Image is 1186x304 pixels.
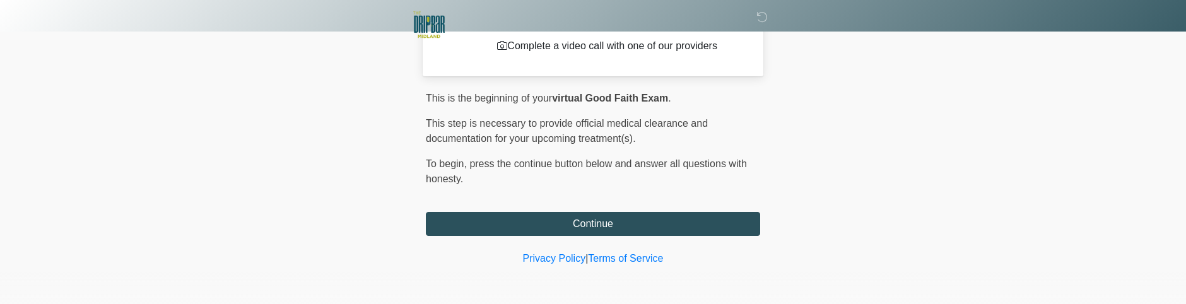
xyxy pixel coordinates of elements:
img: The DRIPBaR Midland Logo [413,9,445,41]
span: . [668,93,671,103]
span: To begin, [426,158,469,169]
span: This step is necessary to provide official medical clearance and documentation for your upcoming ... [426,118,708,144]
a: Terms of Service [588,253,663,264]
button: Continue [426,212,760,236]
strong: virtual Good Faith Exam [552,93,668,103]
a: | [585,253,588,264]
span: press the continue button below and answer all questions with honesty. [426,158,747,184]
a: Privacy Policy [523,253,586,264]
span: This is the beginning of your [426,93,552,103]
